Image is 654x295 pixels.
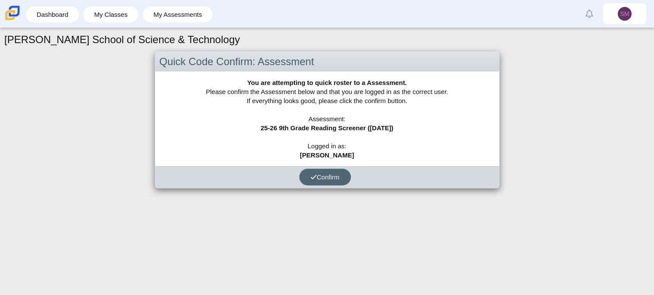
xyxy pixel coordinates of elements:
[3,4,22,22] img: Carmen School of Science & Technology
[147,6,209,22] a: My Assessments
[30,6,75,22] a: Dashboard
[620,11,629,17] span: SM
[155,72,499,166] div: Please confirm the Assessment below and that you are logged in as the correct user. If everything...
[300,151,354,159] b: [PERSON_NAME]
[310,173,340,181] span: Confirm
[4,32,240,47] h1: [PERSON_NAME] School of Science & Technology
[155,52,499,72] div: Quick Code Confirm: Assessment
[580,4,599,23] a: Alerts
[3,16,22,23] a: Carmen School of Science & Technology
[603,3,646,24] a: SM
[299,169,351,185] button: Confirm
[247,79,407,86] b: You are attempting to quick roster to a Assessment.
[88,6,134,22] a: My Classes
[260,124,393,132] b: 25-26 9th Grade Reading Screener ([DATE])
